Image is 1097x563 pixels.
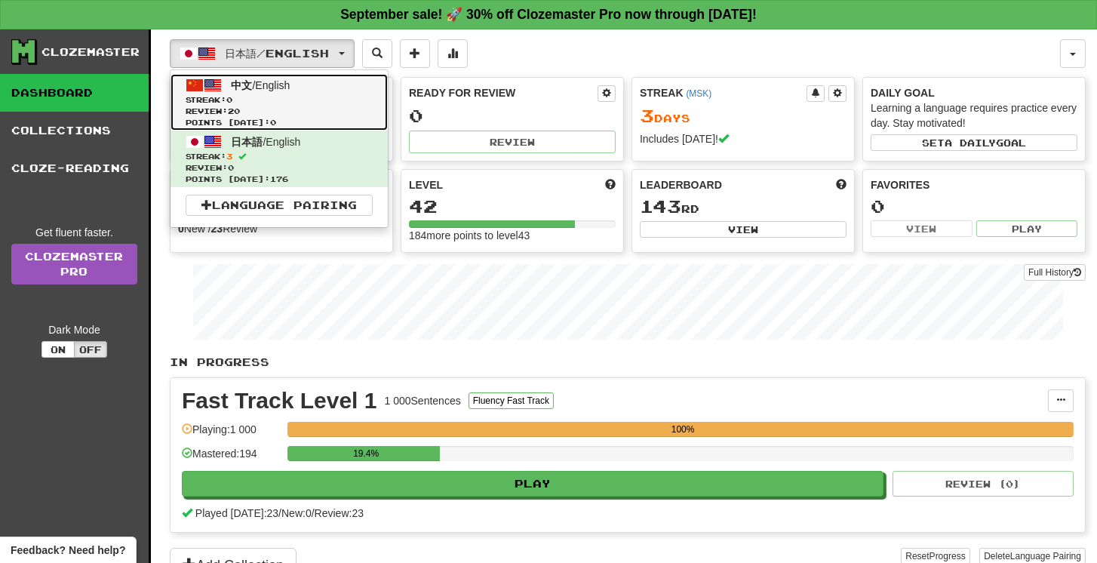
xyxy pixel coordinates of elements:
div: 0 [871,197,1077,216]
div: 1 000 Sentences [385,393,461,408]
button: Review (0) [893,471,1074,497]
div: rd [640,197,847,217]
div: Get fluent faster. [11,225,137,240]
span: Review: 23 [315,507,364,519]
span: 0 [226,95,232,104]
div: 100% [292,422,1074,437]
button: 日本語/English [170,39,355,68]
a: 日本語/EnglishStreak:3 Review:0Points [DATE]:176 [171,131,388,187]
span: / [278,507,281,519]
span: 3 [226,152,232,161]
div: Ready for Review [409,85,598,100]
div: New / Review [178,221,385,236]
button: View [640,221,847,238]
span: 143 [640,195,681,217]
button: Fluency Fast Track [469,392,554,409]
button: Search sentences [362,39,392,68]
span: Review: 0 [186,162,373,174]
span: Played [DATE]: 23 [195,507,278,519]
div: Playing: 1 000 [182,422,280,447]
div: Fast Track Level 1 [182,389,377,412]
p: In Progress [170,355,1086,370]
span: Streak: [186,94,373,106]
button: On [41,341,75,358]
strong: September sale! 🚀 30% off Clozemaster Pro now through [DATE]! [340,7,757,22]
strong: 23 [211,223,223,235]
div: Learning a language requires practice every day. Stay motivated! [871,100,1077,131]
span: Language Pairing [1010,551,1081,561]
a: (MSK) [686,88,711,99]
button: Play [976,220,1078,237]
button: Add sentence to collection [400,39,430,68]
div: Day s [640,106,847,126]
span: Review: 20 [186,106,373,117]
div: 184 more points to level 43 [409,228,616,243]
div: Favorites [871,177,1077,192]
span: / English [232,79,290,91]
span: 3 [640,105,654,126]
a: ClozemasterPro [11,244,137,285]
span: 日本語 / English [226,47,330,60]
span: Score more points to level up [605,177,616,192]
div: Includes [DATE]! [640,131,847,146]
button: Seta dailygoal [871,134,1077,151]
button: More stats [438,39,468,68]
span: This week in points, UTC [836,177,847,192]
span: / English [232,136,301,148]
a: 中文/EnglishStreak:0 Review:20Points [DATE]:0 [171,74,388,131]
a: Language Pairing [186,195,373,216]
span: a daily [945,137,996,148]
span: 中文 [232,79,253,91]
strong: 0 [178,223,184,235]
button: View [871,220,973,237]
button: Review [409,131,616,153]
span: Streak: [186,151,373,162]
div: Daily Goal [871,85,1077,100]
span: / [312,507,315,519]
div: Dark Mode [11,322,137,337]
span: Level [409,177,443,192]
div: Clozemaster [41,45,140,60]
button: Play [182,471,883,497]
button: Off [74,341,107,358]
span: Leaderboard [640,177,722,192]
div: Streak [640,85,807,100]
div: 42 [409,197,616,216]
div: 0 [409,106,616,125]
span: Points [DATE]: 0 [186,117,373,128]
span: 日本語 [232,136,263,148]
span: Open feedback widget [11,543,125,558]
button: Full History [1024,264,1086,281]
div: 19.4% [292,446,440,461]
span: Progress [930,551,966,561]
div: Mastered: 194 [182,446,280,471]
span: Points [DATE]: 176 [186,174,373,185]
span: New: 0 [281,507,312,519]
